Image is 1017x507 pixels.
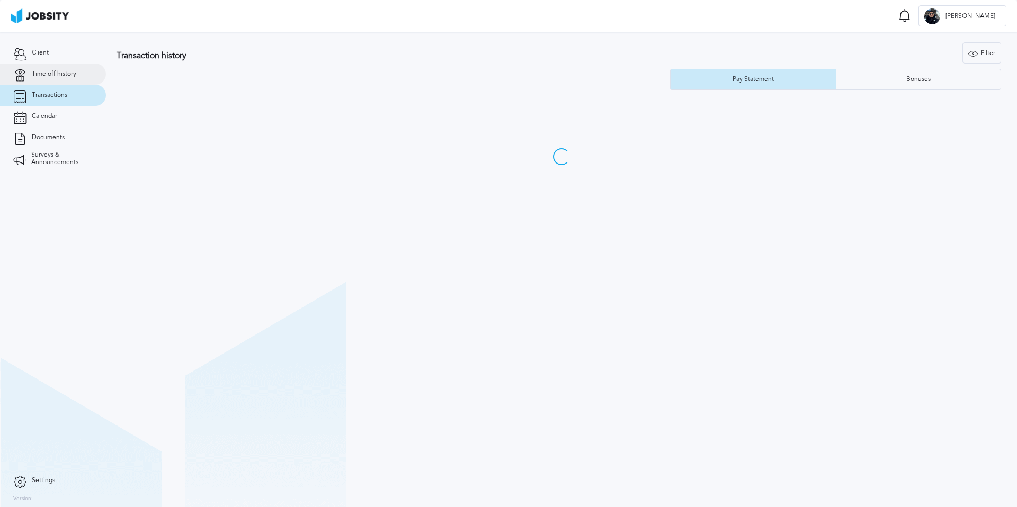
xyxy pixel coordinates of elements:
button: Pay Statement [670,69,836,90]
button: Bonuses [836,69,1002,90]
span: Calendar [32,113,57,120]
span: Client [32,49,49,57]
span: Settings [32,477,55,484]
img: ab4bad089aa723f57921c736e9817d99.png [11,8,69,23]
div: Pay Statement [727,76,779,83]
span: Surveys & Announcements [31,151,93,166]
button: Filter [962,42,1001,64]
label: Version: [13,496,33,502]
span: Time off history [32,70,76,78]
span: [PERSON_NAME] [940,13,1001,20]
h3: Transaction history [117,51,601,60]
span: Transactions [32,92,67,99]
button: I[PERSON_NAME] [918,5,1006,26]
div: Bonuses [901,76,936,83]
span: Documents [32,134,65,141]
div: Filter [963,43,1001,64]
div: I [924,8,940,24]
